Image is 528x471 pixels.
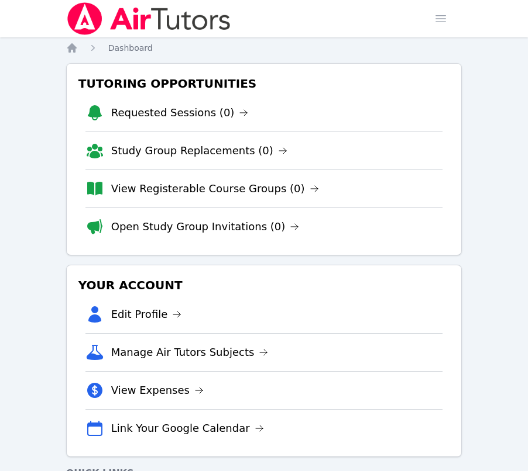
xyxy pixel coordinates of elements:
[111,105,249,121] a: Requested Sessions (0)
[76,73,452,94] h3: Tutoring Opportunities
[111,344,269,361] a: Manage Air Tutors Subjects
[66,2,232,35] img: Air Tutors
[111,219,300,235] a: Open Study Group Invitations (0)
[66,42,462,54] nav: Breadcrumb
[111,143,287,159] a: Study Group Replacements (0)
[111,382,204,399] a: View Expenses
[111,420,264,437] a: Link Your Google Calendar
[111,306,182,323] a: Edit Profile
[108,42,153,54] a: Dashboard
[111,181,319,197] a: View Registerable Course Groups (0)
[76,275,452,296] h3: Your Account
[108,43,153,53] span: Dashboard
